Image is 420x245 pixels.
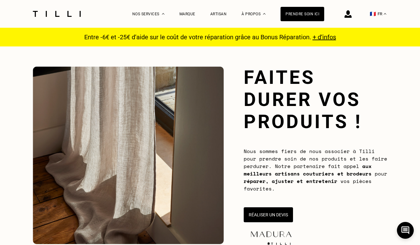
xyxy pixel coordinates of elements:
[244,162,372,177] b: aux meilleurs artisans couturiers et brodeurs
[31,11,83,17] img: Logo du service de couturière Tilli
[384,13,386,15] img: menu déroulant
[244,66,387,133] h1: Faites durer vos produits !
[81,33,340,41] p: Entre -6€ et -25€ d’aide sur le coût de votre réparation grâce au Bonus Réparation.
[244,147,387,192] span: Nous sommes fiers de nous associer à Tilli pour prendre soin de nos produits et les faire perdure...
[244,207,293,222] button: Réaliser un devis
[313,33,336,41] a: + d’infos
[370,11,376,17] span: 🇫🇷
[281,7,324,21] a: Prendre soin ici
[244,177,337,185] b: réparer, ajuster et entretenir
[249,230,293,238] img: maduraLogo-5877f563076e9857a9763643b83271db.png
[162,13,164,15] img: Menu déroulant
[179,12,195,16] a: Marque
[344,10,352,18] img: icône connexion
[210,12,227,16] a: Artisan
[263,13,266,15] img: Menu déroulant à propos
